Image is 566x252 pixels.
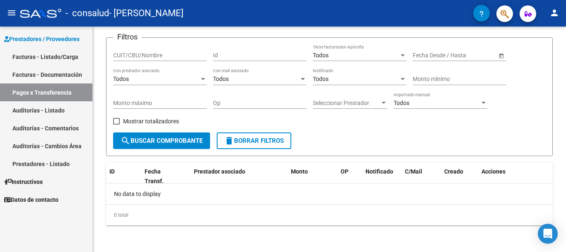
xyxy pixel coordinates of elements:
[109,168,115,175] span: ID
[445,52,486,59] input: End date
[224,137,284,144] span: Borrar Filtros
[194,168,245,175] span: Prestador asociado
[121,136,131,146] mat-icon: search
[538,224,558,244] div: Open Intercom Messenger
[313,100,380,107] span: Seleccionar Prestador
[288,163,337,190] datatable-header-cell: Monto
[365,168,393,175] span: Notificado
[106,183,553,204] div: No data to display
[65,4,109,22] span: - consalud
[478,163,553,190] datatable-header-cell: Acciones
[313,52,329,59] span: Todos
[4,34,80,44] span: Prestadores / Proveedores
[213,76,229,82] span: Todos
[113,76,129,82] span: Todos
[441,163,478,190] datatable-header-cell: Creado
[106,163,141,190] datatable-header-cell: ID
[113,132,210,149] button: Buscar Comprobante
[109,4,184,22] span: - [PERSON_NAME]
[106,205,553,225] div: 0 total
[291,168,308,175] span: Monto
[402,163,441,190] datatable-header-cell: C/Mail
[217,132,291,149] button: Borrar Filtros
[394,100,409,106] span: Todos
[413,52,438,59] input: Start date
[362,163,402,190] datatable-header-cell: Notificado
[4,177,43,186] span: Instructivos
[497,51,506,60] button: Open calendar
[337,163,362,190] datatable-header-cell: OP
[191,163,288,190] datatable-header-cell: Prestador asociado
[121,137,203,144] span: Buscar Comprobante
[7,8,17,18] mat-icon: menu
[4,195,58,204] span: Datos de contacto
[444,168,463,175] span: Creado
[549,8,559,18] mat-icon: person
[123,116,179,126] span: Mostrar totalizadores
[481,168,506,175] span: Acciones
[224,136,234,146] mat-icon: delete
[313,76,329,82] span: Todos
[145,168,164,184] span: Fecha Transf.
[141,163,179,190] datatable-header-cell: Fecha Transf.
[341,168,348,175] span: OP
[113,31,142,43] h3: Filtros
[405,168,422,175] span: C/Mail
